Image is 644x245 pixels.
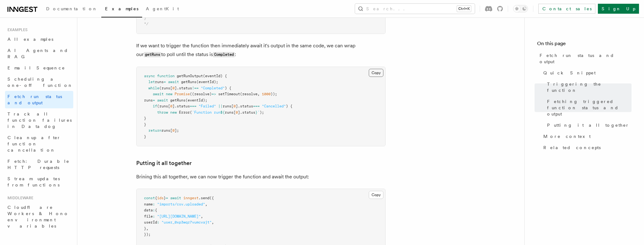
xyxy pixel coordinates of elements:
[5,156,73,173] a: Fetch: Durable HTTP requests
[205,202,207,206] span: ,
[155,80,164,84] span: runs
[144,116,146,120] span: }
[144,134,146,139] span: }
[541,142,632,153] a: Related concepts
[537,40,632,50] h4: On this page
[7,135,61,153] span: Cleanup after function cancellation
[547,122,629,128] span: Putting it all together
[220,110,225,115] span: ${
[144,74,155,78] span: async
[136,41,386,59] p: If we want to trigger the function then immediately await it's output in the same code, we can wr...
[144,226,146,231] span: }
[543,70,596,76] span: Quick Snippet
[192,86,199,90] span: !==
[155,196,157,200] span: {
[144,202,153,206] span: name
[185,98,207,102] span: (eventId);
[42,2,101,17] a: Documentation
[5,173,73,191] a: Stream updates from functions
[105,6,138,11] span: Examples
[146,226,148,231] span: ,
[136,159,192,167] a: Putting it all together
[157,110,168,115] span: throw
[196,80,218,84] span: (eventId);
[7,159,70,170] span: Fetch: Durable HTTP requests
[598,4,639,14] a: Sign Up
[253,104,260,108] span: ===
[146,6,179,11] span: AgentKit
[153,98,155,102] span: =
[172,104,190,108] span: ].status
[513,5,528,12] button: Toggle dark mode
[164,80,166,84] span: =
[201,214,203,219] span: ,
[7,176,60,187] span: Stream updates from functions
[7,94,62,105] span: Fetch run status and output
[547,98,632,117] span: Fetching triggered function status and output
[190,110,192,115] span: (
[192,110,220,115] span: `Function run
[355,4,475,14] button: Search...Ctrl+K
[101,2,142,17] a: Examples
[236,110,238,115] span: 0
[7,205,69,229] span: Cloudflare Workers & Hono environment variables
[142,2,183,17] a: AgentKit
[5,91,73,108] a: Fetch run status and output
[166,92,172,96] span: new
[547,81,632,93] span: Triggering the function
[157,202,205,206] span: "imports/csv.uploaded"
[240,92,257,96] span: (resolve
[164,196,166,200] span: }
[257,92,260,96] span: ,
[153,202,155,206] span: :
[170,196,181,200] span: await
[225,86,231,90] span: ) {
[540,52,632,65] span: Fetch run status and output
[148,128,161,133] span: return
[144,214,153,219] span: file
[172,128,175,133] span: 0
[238,110,255,115] span: ].status
[5,45,73,62] a: AI Agents and RAG
[175,92,190,96] span: Promise
[153,214,155,219] span: :
[369,69,383,77] button: Copy
[257,110,260,115] span: `
[223,104,233,108] span: runs[
[190,104,196,108] span: ===
[5,62,73,73] a: Email Sequence
[161,220,212,224] span: "user_0xp3wqz7vumcvajt"
[5,196,33,200] span: Middleware
[545,96,632,120] a: Fetching triggered function status and output
[177,74,203,78] span: getRunOutput
[136,172,386,181] p: Brining this all together, we can now trigger the function and await the output:
[7,65,65,70] span: Email Sequence
[144,208,153,212] span: data
[255,110,257,115] span: }
[153,92,164,96] span: await
[157,214,201,219] span: "[URL][DOMAIN_NAME]"
[7,48,68,59] span: AI Agents and RAG
[5,27,27,32] span: Examples
[153,208,155,212] span: :
[271,92,277,96] span: ));
[170,104,172,108] span: 0
[260,110,264,115] span: );
[5,34,73,45] a: All examples
[144,196,155,200] span: const
[144,220,157,224] span: userId
[262,104,286,108] span: "Cancelled"
[218,104,223,108] span: ||
[7,37,53,42] span: All examples
[183,196,199,200] span: inngest
[225,110,236,115] span: runs[
[144,122,146,127] span: }
[148,86,159,90] span: while
[157,196,164,200] span: ids
[537,50,632,67] a: Fetch run status and output
[286,104,292,108] span: ) {
[144,16,146,20] span: }
[233,104,236,108] span: 0
[170,98,185,102] span: getRuns
[144,52,161,57] code: getRuns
